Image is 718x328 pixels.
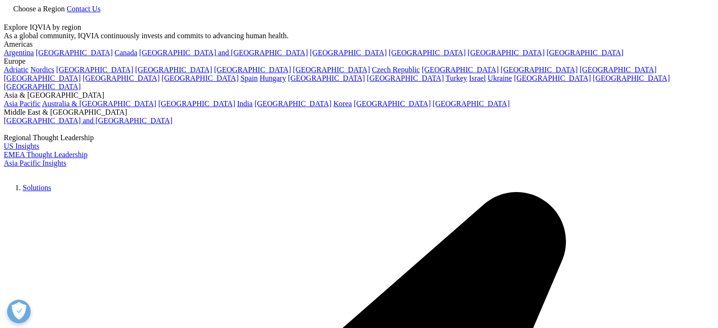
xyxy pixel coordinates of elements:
[4,100,41,108] a: Asia Pacific
[260,74,286,82] a: Hungary
[67,5,101,13] a: Contact Us
[422,66,498,74] a: [GEOGRAPHIC_DATA]
[135,66,212,74] a: [GEOGRAPHIC_DATA]
[83,74,160,82] a: [GEOGRAPHIC_DATA]
[4,117,172,125] a: [GEOGRAPHIC_DATA] and [GEOGRAPHIC_DATA]
[488,74,512,82] a: Ukraine
[4,83,81,91] a: [GEOGRAPHIC_DATA]
[547,49,624,57] a: [GEOGRAPHIC_DATA]
[514,74,591,82] a: [GEOGRAPHIC_DATA]
[333,100,352,108] a: Korea
[4,159,66,167] a: Asia Pacific Insights
[161,74,238,82] a: [GEOGRAPHIC_DATA]
[115,49,137,57] a: Canada
[4,134,714,142] div: Regional Thought Leadership
[30,66,54,74] a: Nordics
[310,49,387,57] a: [GEOGRAPHIC_DATA]
[593,74,670,82] a: [GEOGRAPHIC_DATA]
[4,91,714,100] div: Asia & [GEOGRAPHIC_DATA]
[4,74,81,82] a: [GEOGRAPHIC_DATA]
[4,66,28,74] a: Adriatic
[469,74,486,82] a: Israel
[446,74,467,82] a: Turkey
[389,49,465,57] a: [GEOGRAPHIC_DATA]
[468,49,545,57] a: [GEOGRAPHIC_DATA]
[4,57,714,66] div: Europe
[288,74,365,82] a: [GEOGRAPHIC_DATA]
[367,74,444,82] a: [GEOGRAPHIC_DATA]
[254,100,331,108] a: [GEOGRAPHIC_DATA]
[139,49,308,57] a: [GEOGRAPHIC_DATA] and [GEOGRAPHIC_DATA]
[214,66,291,74] a: [GEOGRAPHIC_DATA]
[372,66,420,74] a: Czech Republic
[23,184,51,192] a: Solutions
[4,23,714,32] div: Explore IQVIA by region
[237,100,253,108] a: India
[7,300,31,323] button: Open Preferences
[4,49,34,57] a: Argentina
[42,100,156,108] a: Australia & [GEOGRAPHIC_DATA]
[433,100,510,108] a: [GEOGRAPHIC_DATA]
[56,66,133,74] a: [GEOGRAPHIC_DATA]
[4,32,714,40] div: As a global community, IQVIA continuously invests and commits to advancing human health.
[354,100,431,108] a: [GEOGRAPHIC_DATA]
[580,66,657,74] a: [GEOGRAPHIC_DATA]
[501,66,578,74] a: [GEOGRAPHIC_DATA]
[4,142,39,150] a: US Insights
[4,151,87,159] a: EMEA Thought Leadership
[240,74,257,82] a: Spain
[158,100,235,108] a: [GEOGRAPHIC_DATA]
[13,5,65,13] span: Choose a Region
[293,66,370,74] a: [GEOGRAPHIC_DATA]
[4,40,714,49] div: Americas
[4,108,714,117] div: Middle East & [GEOGRAPHIC_DATA]
[36,49,113,57] a: [GEOGRAPHIC_DATA]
